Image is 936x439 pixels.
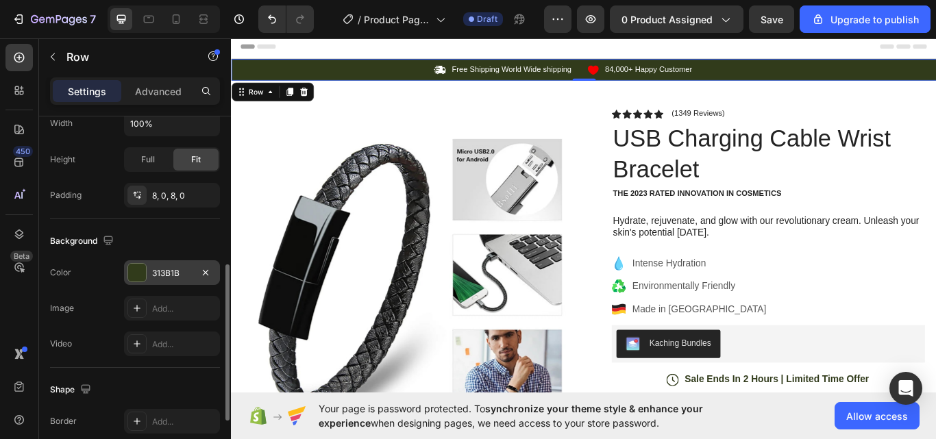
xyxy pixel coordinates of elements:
[460,352,476,368] img: KachingBundles.png
[50,338,72,350] div: Video
[50,232,116,251] div: Background
[258,5,314,33] div: Undo/Redo
[50,266,71,279] div: Color
[17,60,40,73] div: Row
[66,49,183,65] p: Row
[68,84,106,99] p: Settings
[191,153,201,166] span: Fit
[621,12,713,27] span: 0 product assigned
[152,190,217,202] div: 8, 0, 8, 0
[50,415,77,427] div: Border
[152,416,217,428] div: Add...
[152,303,217,315] div: Add...
[358,12,361,27] span: /
[449,344,570,377] button: Kaching Bundles
[5,5,102,33] button: 7
[445,210,807,239] p: Hydrate, rejuvenate, and glow with our revolutionary cream. Unleash your skin's potential [DATE].
[50,117,73,129] div: Width
[364,12,430,27] span: Product Page - [DATE] 10:29:43
[125,111,219,136] input: Auto
[467,312,624,328] p: Made in [GEOGRAPHIC_DATA]
[319,403,703,429] span: synchronize your theme style & enhance your experience
[152,338,217,351] div: Add...
[152,267,192,279] div: 313B1B
[50,302,74,314] div: Image
[319,401,756,430] span: Your page is password protected. To when designing pages, we need access to your store password.
[528,394,743,409] p: Sale Ends In 2 Hours | Limited Time Offer
[50,381,94,399] div: Shape
[50,153,75,166] div: Height
[436,35,538,47] p: 84,000+ Happy Customer
[846,409,908,423] span: Allow access
[141,153,155,166] span: Full
[231,35,936,396] iframe: Design area
[835,402,920,429] button: Allow access
[467,258,624,275] p: Intense Hydration
[513,86,575,97] p: (1349 Reviews)
[443,101,809,175] h1: USB Charging Cable Wrist Bracelet
[10,251,33,262] div: Beta
[50,189,82,201] div: Padding
[13,146,33,157] div: 450
[467,285,624,301] p: Environmentally Friendly
[135,84,182,99] p: Advanced
[610,5,743,33] button: 0 product assigned
[257,35,397,47] p: Free Shipping World Wide shipping
[487,352,559,366] div: Kaching Bundles
[445,179,807,191] p: The 2023 Rated Innovation in Cosmetics
[90,11,96,27] p: 7
[749,5,794,33] button: Save
[477,13,497,25] span: Draft
[761,14,783,25] span: Save
[811,12,919,27] div: Upgrade to publish
[800,5,931,33] button: Upgrade to publish
[889,372,922,405] div: Open Intercom Messenger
